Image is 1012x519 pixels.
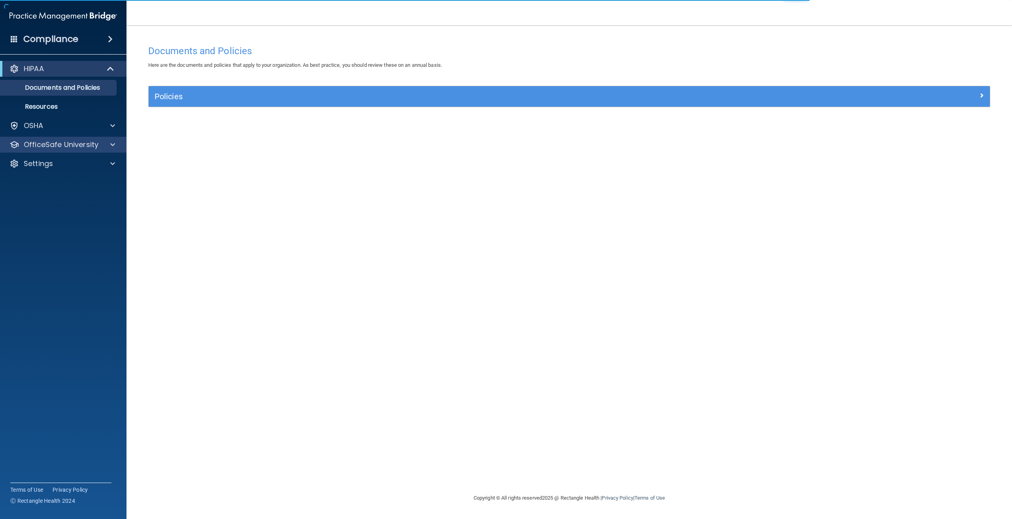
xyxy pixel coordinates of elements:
span: Ⓒ Rectangle Health 2024 [10,497,75,505]
div: Copyright © All rights reserved 2025 @ Rectangle Health | | [425,485,714,511]
a: Settings [9,159,115,168]
p: Documents and Policies [5,84,113,92]
a: Privacy Policy [602,495,633,501]
span: Here are the documents and policies that apply to your organization. As best practice, you should... [148,62,442,68]
a: HIPAA [9,64,115,74]
h4: Documents and Policies [148,46,990,56]
p: OfficeSafe University [24,140,98,149]
h4: Compliance [23,34,78,45]
p: Resources [5,103,113,111]
h5: Policies [155,92,774,101]
img: PMB logo [9,8,117,24]
a: OfficeSafe University [9,140,115,149]
p: Settings [24,159,53,168]
a: Terms of Use [10,486,43,494]
a: Policies [155,90,984,103]
a: OSHA [9,121,115,130]
p: OSHA [24,121,43,130]
a: Privacy Policy [53,486,88,494]
a: Terms of Use [634,495,665,501]
p: HIPAA [24,64,44,74]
